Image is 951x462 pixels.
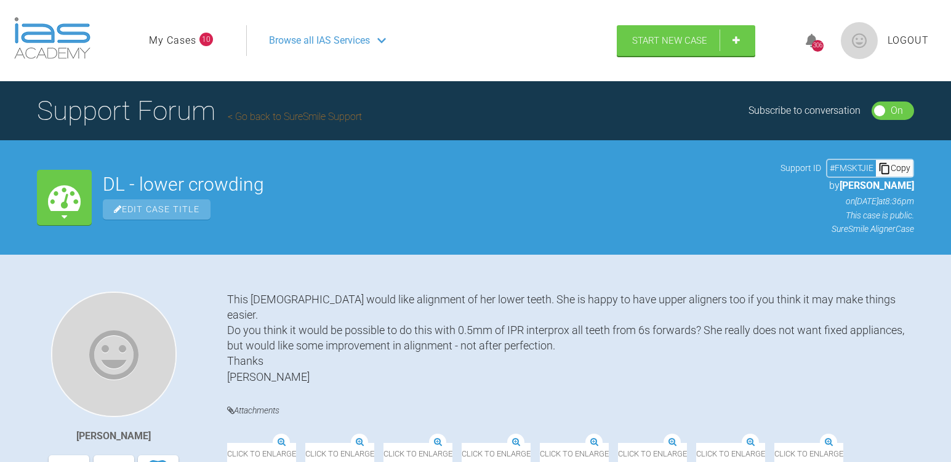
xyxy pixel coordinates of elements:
div: [PERSON_NAME] [76,428,151,444]
h4: Attachments [227,403,914,418]
p: on [DATE] at 8:36pm [780,194,914,208]
span: 10 [199,33,213,46]
span: [PERSON_NAME] [840,180,914,191]
a: Logout [888,33,929,49]
img: IMG_2295.JPG [475,428,558,443]
p: This case is public. [780,209,914,222]
img: profile.png [841,22,878,59]
img: IMG_2308.JPG [227,428,310,443]
a: My Cases [149,33,196,49]
div: On [891,103,903,119]
div: 306 [812,40,824,52]
a: Start New Case [617,25,755,56]
span: Browse all IAS Services [269,33,370,49]
h1: Support Forum [37,89,362,132]
img: Cathryn Sherlock [51,292,177,417]
div: # FMSKTJIE [827,161,876,175]
a: Go back to SureSmile Support [228,111,362,122]
img: logo-light.3e3ef733.png [14,17,90,59]
div: This [DEMOGRAPHIC_DATA] would like alignment of her lower teeth. She is happy to have upper align... [227,292,914,384]
p: by [780,178,914,194]
span: Start New Case [632,35,707,46]
div: Subscribe to conversation [748,103,861,119]
span: Support ID [780,161,821,175]
h2: DL - lower crowding [103,175,769,194]
span: Edit Case Title [103,199,211,220]
p: SureSmile Aligner Case [780,222,914,236]
div: Copy [876,160,913,176]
